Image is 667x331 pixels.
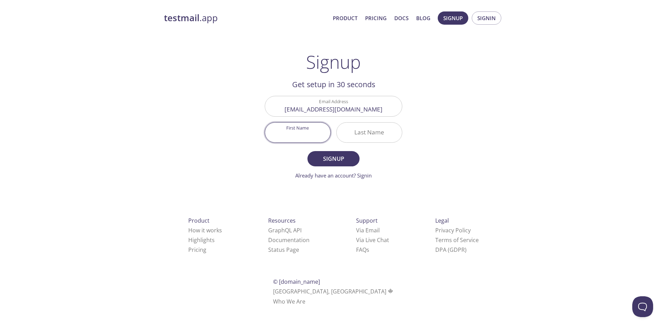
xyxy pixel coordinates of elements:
a: How it works [188,226,222,234]
strong: testmail [164,12,199,24]
a: Terms of Service [435,236,479,244]
span: Product [188,217,209,224]
a: Documentation [268,236,310,244]
span: Signup [315,154,352,164]
a: GraphQL API [268,226,302,234]
span: Resources [268,217,296,224]
a: FAQ [356,246,369,254]
a: Via Email [356,226,380,234]
span: [GEOGRAPHIC_DATA], [GEOGRAPHIC_DATA] [273,288,394,295]
a: Pricing [188,246,206,254]
a: DPA (GDPR) [435,246,467,254]
a: Highlights [188,236,215,244]
span: Legal [435,217,449,224]
h2: Get setup in 30 seconds [265,78,402,90]
button: Signin [472,11,501,25]
a: Pricing [365,14,387,23]
span: Signup [443,14,463,23]
a: Already have an account? Signin [295,172,372,179]
iframe: Help Scout Beacon - Open [632,296,653,317]
h1: Signup [306,51,361,72]
button: Signup [307,151,360,166]
a: Blog [416,14,430,23]
span: Support [356,217,378,224]
a: Privacy Policy [435,226,471,234]
a: testmail.app [164,12,327,24]
button: Signup [438,11,468,25]
a: Status Page [268,246,299,254]
a: Who We Are [273,298,305,305]
a: Docs [394,14,409,23]
a: Product [333,14,357,23]
span: Signin [477,14,496,23]
a: Via Live Chat [356,236,389,244]
span: © [DOMAIN_NAME] [273,278,320,286]
span: s [367,246,369,254]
